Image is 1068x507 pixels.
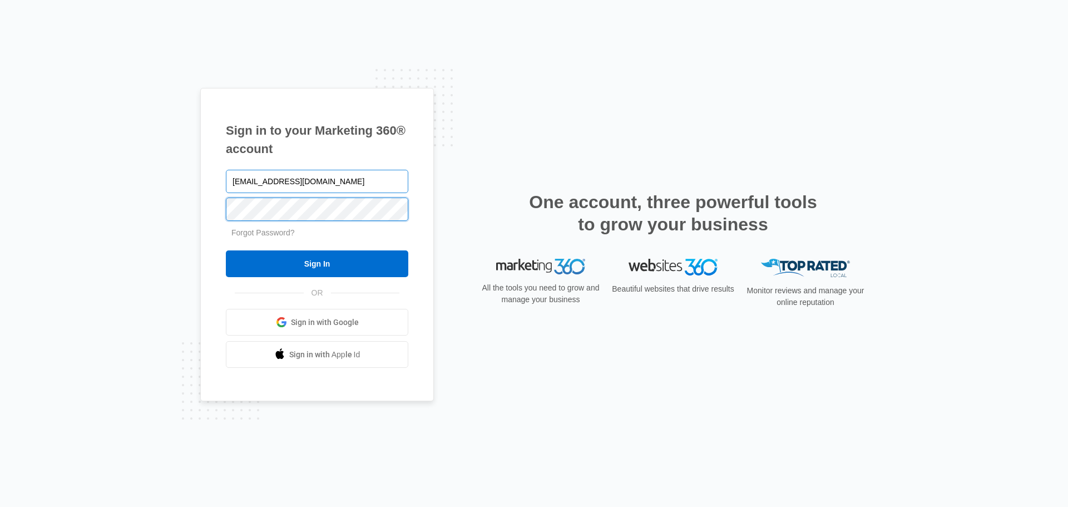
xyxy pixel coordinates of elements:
h2: One account, three powerful tools to grow your business [526,191,820,235]
a: Sign in with Google [226,309,408,336]
span: OR [304,287,331,299]
input: Email [226,170,408,193]
a: Sign in with Apple Id [226,341,408,368]
img: Marketing 360 [496,259,585,274]
span: Sign in with Google [291,317,359,328]
p: Monitor reviews and manage your online reputation [743,285,868,308]
input: Sign In [226,250,408,277]
h1: Sign in to your Marketing 360® account [226,121,408,158]
img: Websites 360 [629,259,718,275]
a: Forgot Password? [231,228,295,237]
img: Top Rated Local [761,259,850,277]
p: Beautiful websites that drive results [611,283,735,295]
span: Sign in with Apple Id [289,349,360,361]
p: All the tools you need to grow and manage your business [478,282,603,306]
